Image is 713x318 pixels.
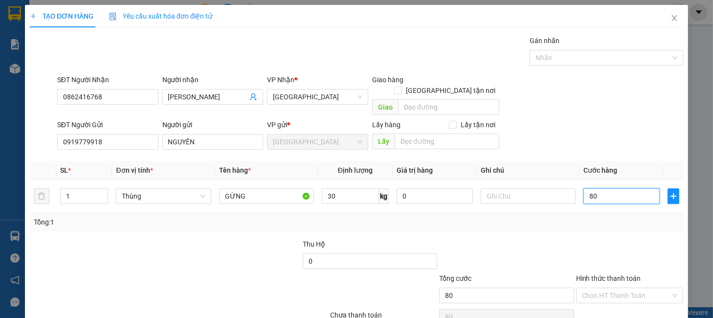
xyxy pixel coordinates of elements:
span: Đơn vị tính [116,166,153,174]
span: Cước hàng [583,166,617,174]
input: 0 [397,188,473,204]
button: delete [34,188,49,204]
span: Lấy [372,134,395,149]
label: Hình thức thanh toán [576,274,641,282]
span: kg [379,188,389,204]
input: Ghi Chú [481,188,576,204]
span: Thu Hộ [303,240,325,248]
input: Dọc đường [398,99,499,115]
span: Tên hàng [219,166,251,174]
span: Đà Nẵng [273,90,362,104]
span: [GEOGRAPHIC_DATA] tận nơi [402,85,499,96]
button: Close [661,5,688,32]
div: SĐT Người Nhận [57,74,158,85]
span: Định lượng [338,166,373,174]
span: TẠO ĐƠN HÀNG [30,12,93,20]
span: Đà Lạt [273,135,362,149]
div: Tổng: 1 [34,217,276,227]
input: Dọc đường [395,134,499,149]
span: SL [60,166,68,174]
div: VP gửi [267,119,368,130]
span: Yêu cầu xuất hóa đơn điện tử [109,12,212,20]
span: Giao [372,99,398,115]
span: Giá trị hàng [397,166,433,174]
label: Gán nhãn [530,37,559,45]
span: Lấy hàng [372,121,401,129]
span: plus [30,13,37,20]
span: VP Nhận [267,76,294,84]
img: icon [109,13,117,21]
div: Người nhận [162,74,264,85]
span: Tổng cước [439,274,471,282]
span: Giao hàng [372,76,403,84]
span: plus [668,192,679,200]
input: VD: Bàn, Ghế [219,188,314,204]
div: SĐT Người Gửi [57,119,158,130]
div: Người gửi [162,119,264,130]
span: user-add [249,93,257,101]
th: Ghi chú [477,161,579,180]
button: plus [668,188,679,204]
span: Thùng [122,189,205,204]
span: close [670,14,678,22]
span: Lấy tận nơi [457,119,499,130]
